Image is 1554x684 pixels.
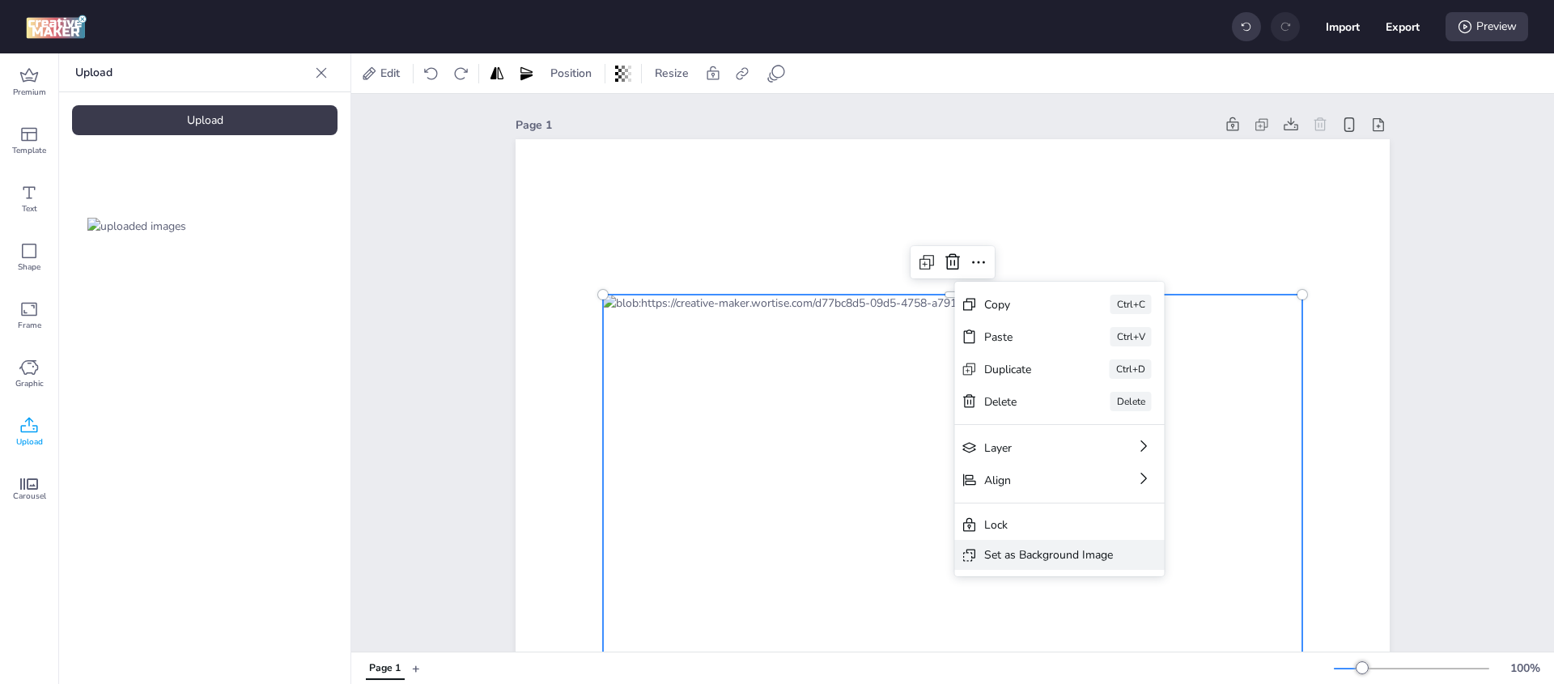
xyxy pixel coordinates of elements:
button: + [412,654,420,682]
span: Frame [18,319,41,332]
div: Delete [1110,392,1152,411]
div: Lock [984,516,1113,533]
span: Carousel [13,490,46,503]
span: Resize [652,65,692,82]
img: uploaded images [87,218,186,235]
span: Shape [18,261,40,274]
span: Edit [377,65,403,82]
span: Graphic [15,377,44,390]
div: Page 1 [516,117,1215,134]
div: Layer [984,440,1090,457]
div: Ctrl+C [1110,295,1152,314]
button: Import [1326,10,1360,44]
div: Set as Background Image [984,546,1113,563]
span: Position [547,65,595,82]
div: Page 1 [369,661,401,676]
div: Tabs [358,654,412,682]
span: Premium [13,86,46,99]
div: Upload [72,105,338,135]
p: Upload [75,53,308,92]
div: Duplicate [984,361,1064,378]
span: Template [12,144,46,157]
span: Text [22,202,37,215]
div: Align [984,472,1090,489]
div: Delete [984,393,1065,410]
button: Export [1386,10,1420,44]
div: Ctrl+D [1110,359,1152,379]
img: logo Creative Maker [26,15,87,39]
div: Copy [984,296,1065,313]
div: Paste [984,329,1065,346]
div: Ctrl+V [1110,327,1152,346]
span: Upload [16,435,43,448]
div: 100 % [1505,660,1544,677]
div: Preview [1446,12,1528,41]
